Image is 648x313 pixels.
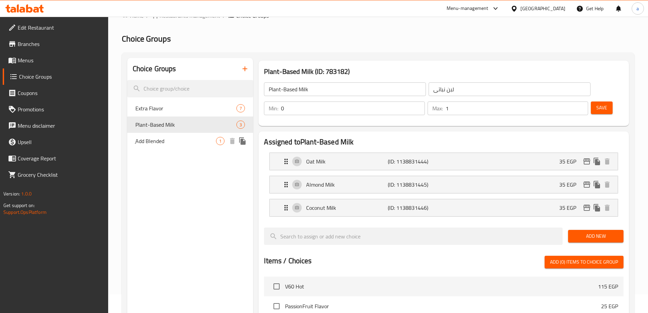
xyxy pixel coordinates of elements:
li: Expand [264,150,624,173]
span: Choice Groups [122,31,171,46]
p: (ID: 1138831444) [388,157,442,166]
span: PassionFruit Flavor [285,302,601,310]
a: Grocery Checklist [3,167,108,183]
a: Coverage Report [3,150,108,167]
span: Edit Restaurant [18,24,103,32]
button: duplicate [592,179,602,190]
a: Support.OpsPlatform [3,208,47,217]
input: search [264,228,563,245]
span: Branches [18,40,103,48]
span: Add (0) items to choice group [550,258,618,266]
span: Extra Flavor [135,104,237,112]
button: delete [602,156,612,167]
a: Edit Restaurant [3,19,108,36]
button: edit [582,156,592,167]
p: Oat Milk [306,157,387,166]
div: Extra Flavor7 [127,100,253,116]
span: V60 Hot [285,282,598,291]
span: Menu disclaimer [18,122,103,130]
button: duplicate [592,203,602,213]
button: Add New [568,230,624,242]
h3: Plant-Based Milk (ID: 783182) [264,66,624,77]
a: Branches [3,36,108,52]
span: Choice Groups [236,12,269,20]
span: 1.0.0 [21,189,32,198]
span: Get support on: [3,201,35,210]
p: 35 EGP [559,157,582,166]
span: Promotions [18,105,103,113]
div: Expand [270,199,618,216]
p: Almond Milk [306,181,387,189]
a: Home [122,12,144,20]
div: Menu-management [447,4,488,13]
a: Menus [3,52,108,68]
button: delete [602,203,612,213]
span: Version: [3,189,20,198]
p: 25 EGP [601,302,618,310]
p: Max: [432,104,443,112]
button: Add (0) items to choice group [545,256,624,268]
li: Expand [264,196,624,219]
button: edit [582,179,592,190]
p: Min: [269,104,278,112]
span: a [636,5,639,12]
h2: Assigned to Plant-Based Milk [264,137,624,147]
div: [GEOGRAPHIC_DATA] [520,5,565,12]
div: Choices [236,104,245,112]
button: delete [227,136,237,146]
span: Grocery Checklist [18,171,103,179]
span: Coupons [18,89,103,97]
div: Plant-Based Milk3 [127,116,253,133]
h2: Choice Groups [133,64,176,74]
span: 1 [216,138,224,144]
button: edit [582,203,592,213]
p: 35 EGP [559,204,582,212]
h2: Items / Choices [264,256,312,266]
span: 3 [237,122,245,128]
span: Coverage Report [18,154,103,162]
a: Restaurants management [151,12,220,20]
span: Add New [574,232,618,240]
button: duplicate [237,136,248,146]
div: Expand [270,153,618,170]
input: search [127,80,253,97]
p: (ID: 1138831446) [388,204,442,212]
span: ِAdd Blended [135,137,216,145]
span: Select choice [269,279,284,294]
span: Plant-Based Milk [135,121,237,129]
li: / [223,12,225,20]
a: Promotions [3,101,108,118]
p: (ID: 1138831445) [388,181,442,189]
span: Save [596,104,607,112]
p: 35 EGP [559,181,582,189]
button: Save [591,101,613,114]
li: Expand [264,173,624,196]
p: 115 EGP [598,282,618,291]
a: Choice Groups [3,68,108,85]
button: duplicate [592,156,602,167]
a: Menu disclaimer [3,118,108,134]
p: Coconut Milk [306,204,387,212]
span: Choice Groups [19,73,103,81]
button: delete [602,179,612,190]
a: Upsell [3,134,108,150]
span: Menus [18,56,103,64]
span: Restaurants management [160,12,220,20]
div: ِAdd Blended1deleteduplicate [127,133,253,149]
div: Expand [270,176,618,193]
span: Upsell [18,138,103,146]
li: / [146,12,149,20]
a: Coupons [3,85,108,101]
span: 7 [237,105,245,112]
